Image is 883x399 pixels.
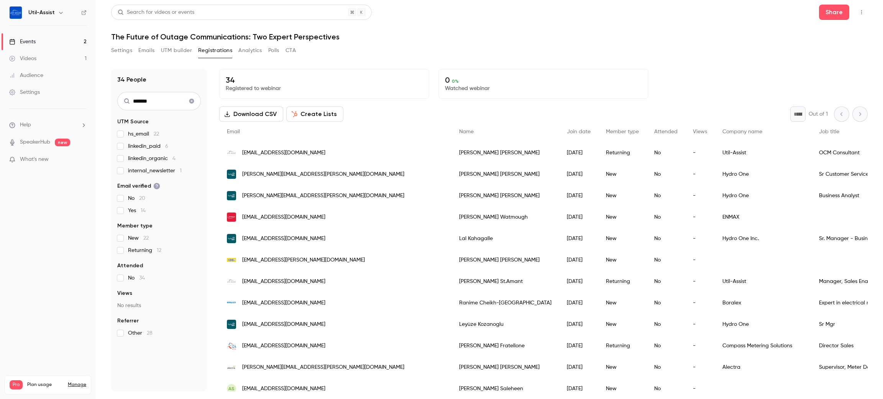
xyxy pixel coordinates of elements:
div: [DATE] [559,271,598,292]
span: Views [693,129,707,134]
div: New [598,164,647,185]
span: 1 [180,168,182,173]
span: What's new [20,155,49,164]
div: No [647,185,685,206]
span: [EMAIL_ADDRESS][DOMAIN_NAME] [242,149,325,157]
div: [DATE] [559,356,598,378]
div: Audience [9,72,43,79]
span: Views [117,289,132,297]
button: CTA [286,44,296,57]
div: Videos [9,55,36,62]
span: 34 [139,275,145,281]
div: - [685,228,715,249]
span: Email verified [117,182,160,190]
span: new [55,139,70,146]
span: Attended [654,129,678,134]
span: Pro [10,380,23,389]
div: No [647,142,685,164]
div: Hydro One Inc. [715,228,811,249]
span: 28 [147,330,153,336]
span: Join date [567,129,591,134]
div: - [685,271,715,292]
span: [PERSON_NAME][EMAIL_ADDRESS][PERSON_NAME][DOMAIN_NAME] [242,192,404,200]
p: Out of 1 [809,110,828,118]
img: util-assist.com [227,277,236,286]
button: Clear search [185,95,198,107]
div: - [685,142,715,164]
button: Share [819,5,849,20]
div: ENMAX [715,206,811,228]
div: Compass Metering Solutions [715,335,811,356]
h1: 34 People [117,75,146,84]
span: Member type [606,129,639,134]
div: - [685,206,715,228]
div: - [685,314,715,335]
div: Returning [598,142,647,164]
div: Alectra [715,356,811,378]
div: New [598,314,647,335]
div: Lal Kahagalle [451,228,559,249]
span: [EMAIL_ADDRESS][DOMAIN_NAME] [242,321,325,329]
div: No [647,228,685,249]
div: [DATE] [559,249,598,271]
img: hydroone.com [227,170,236,179]
span: Email [227,129,240,134]
div: Hydro One [715,314,811,335]
div: New [598,228,647,249]
div: [PERSON_NAME] Watmough [451,206,559,228]
button: Emails [138,44,154,57]
span: Company name [722,129,762,134]
span: [EMAIL_ADDRESS][PERSON_NAME][DOMAIN_NAME] [242,256,365,264]
button: Polls [268,44,279,57]
span: [EMAIL_ADDRESS][DOMAIN_NAME] [242,385,325,393]
div: New [598,185,647,206]
div: New [598,249,647,271]
span: [EMAIL_ADDRESS][DOMAIN_NAME] [242,213,325,221]
div: No [647,206,685,228]
span: Other [128,329,153,337]
div: Returning [598,271,647,292]
img: boralex.com [227,298,236,307]
span: 6 [165,144,168,149]
div: [DATE] [559,292,598,314]
div: Hydro One [715,164,811,185]
div: - [685,164,715,185]
span: linkedin_organic [128,155,176,162]
div: Hydro One [715,185,811,206]
span: [EMAIL_ADDRESS][DOMAIN_NAME] [242,299,325,307]
span: 0 % [452,78,459,84]
span: Job title [819,129,839,134]
span: 12 [157,248,161,253]
button: Settings [111,44,132,57]
div: No [647,249,685,271]
div: [DATE] [559,335,598,356]
button: UTM builder [161,44,192,57]
span: [PERSON_NAME][EMAIL_ADDRESS][PERSON_NAME][DOMAIN_NAME] [242,363,404,371]
span: No [128,274,145,282]
span: hs_email [128,130,159,138]
div: [PERSON_NAME] [PERSON_NAME] [451,142,559,164]
div: New [598,292,647,314]
span: 14 [141,208,146,213]
span: 20 [139,196,145,201]
button: Registrations [198,44,232,57]
div: Util-Assist [715,142,811,164]
span: [EMAIL_ADDRESS][DOMAIN_NAME] [242,235,325,243]
span: No [128,195,145,202]
div: [PERSON_NAME] [PERSON_NAME] [451,249,559,271]
span: Yes [128,207,146,214]
span: linkedin_paid [128,142,168,150]
div: [PERSON_NAME] [PERSON_NAME] [451,356,559,378]
div: Boralex [715,292,811,314]
p: 0 [445,75,642,85]
p: Registered to webinar [226,85,423,92]
div: - [685,292,715,314]
h6: Util-Assist [28,9,55,16]
div: [PERSON_NAME] [PERSON_NAME] [451,164,559,185]
div: No [647,335,685,356]
span: Plan usage [27,382,63,388]
div: [PERSON_NAME] St.Amant [451,271,559,292]
span: internal_newsletter [128,167,182,175]
div: Settings [9,88,40,96]
button: Analytics [238,44,262,57]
